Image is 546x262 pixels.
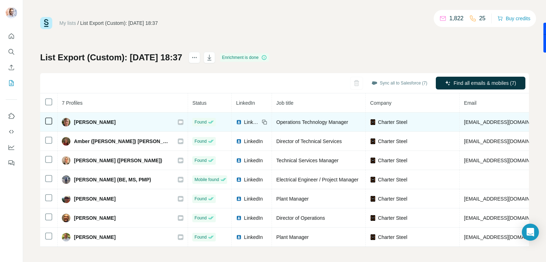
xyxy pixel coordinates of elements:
[74,176,151,183] span: [PERSON_NAME] (BE, MS, PMP)
[74,214,116,222] span: [PERSON_NAME]
[220,53,269,62] div: Enrichment is done
[436,77,525,89] button: Find all emails & mobiles (7)
[244,234,263,241] span: LinkedIn
[244,195,263,202] span: LinkedIn
[6,61,17,74] button: Enrich CSV
[244,119,259,126] span: LinkedIn
[366,78,432,88] button: Sync all to Salesforce (7)
[194,157,207,164] span: Found
[370,215,376,221] img: company-logo
[236,196,242,202] img: LinkedIn logo
[378,176,407,183] span: Charter Steel
[378,234,407,241] span: Charter Steel
[454,80,516,87] span: Find all emails & mobiles (7)
[244,157,263,164] span: LinkedIn
[40,17,52,29] img: Surfe Logo
[370,119,376,125] img: company-logo
[194,176,219,183] span: Mobile found
[236,177,242,182] img: LinkedIn logo
[6,125,17,138] button: Use Surfe API
[370,158,376,163] img: company-logo
[6,45,17,58] button: Search
[378,138,407,145] span: Charter Steel
[192,100,207,106] span: Status
[244,214,263,222] span: LinkedIn
[6,157,17,169] button: Feedback
[6,110,17,122] button: Use Surfe on LinkedIn
[40,52,182,63] h1: List Export (Custom): [DATE] 18:37
[236,138,242,144] img: LinkedIn logo
[74,195,116,202] span: [PERSON_NAME]
[276,100,293,106] span: Job title
[276,138,342,144] span: Director of Technical Services
[276,119,348,125] span: Operations Technology Manager
[370,138,376,144] img: company-logo
[74,138,171,145] span: Amber ([PERSON_NAME]) [PERSON_NAME]
[370,177,376,182] img: company-logo
[62,175,70,184] img: Avatar
[62,233,70,241] img: Avatar
[77,20,79,27] li: /
[378,214,407,222] span: Charter Steel
[479,14,486,23] p: 25
[194,234,207,240] span: Found
[194,196,207,202] span: Found
[464,100,476,106] span: Email
[236,100,255,106] span: LinkedIn
[370,234,376,240] img: company-logo
[62,195,70,203] img: Avatar
[194,138,207,144] span: Found
[522,224,539,241] div: Open Intercom Messenger
[74,157,162,164] span: [PERSON_NAME] ([PERSON_NAME])
[370,196,376,202] img: company-logo
[59,20,76,26] a: My lists
[276,196,309,202] span: Plant Manager
[62,118,70,126] img: Avatar
[189,52,200,63] button: actions
[194,119,207,125] span: Found
[244,176,263,183] span: LinkedIn
[276,215,325,221] span: Director of Operations
[62,137,70,146] img: Avatar
[74,119,116,126] span: [PERSON_NAME]
[62,214,70,222] img: Avatar
[378,119,407,126] span: Charter Steel
[244,138,263,145] span: LinkedIn
[80,20,158,27] div: List Export (Custom): [DATE] 18:37
[6,77,17,89] button: My lists
[378,157,407,164] span: Charter Steel
[497,13,530,23] button: Buy credits
[6,30,17,43] button: Quick start
[236,215,242,221] img: LinkedIn logo
[236,119,242,125] img: LinkedIn logo
[62,156,70,165] img: Avatar
[62,100,82,106] span: 7 Profiles
[236,158,242,163] img: LinkedIn logo
[378,195,407,202] span: Charter Steel
[370,100,391,106] span: Company
[236,234,242,240] img: LinkedIn logo
[276,158,338,163] span: Technical Services Manager
[194,215,207,221] span: Found
[276,177,358,182] span: Electrical Engineer / Project Manager
[6,141,17,154] button: Dashboard
[74,234,116,241] span: [PERSON_NAME]
[276,234,309,240] span: Plant Manager
[449,14,464,23] p: 1,822
[6,7,17,18] img: Avatar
